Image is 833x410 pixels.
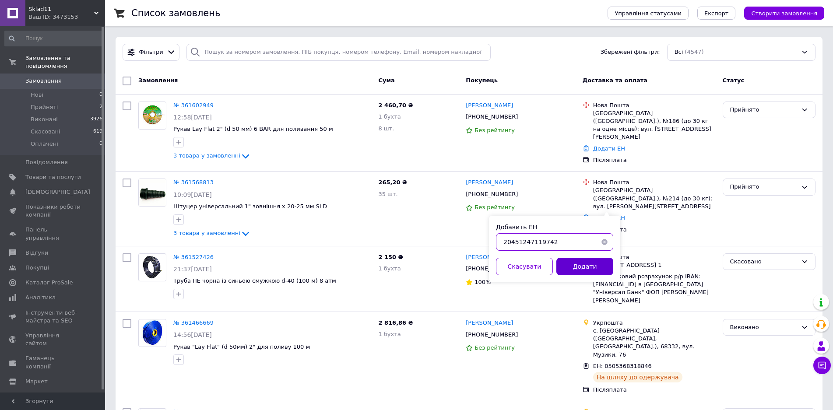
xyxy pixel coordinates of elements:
a: 3 товара у замовленні [173,230,251,236]
span: 12:58[DATE] [173,114,212,121]
span: ЕН: 0505368318846 [593,363,652,369]
img: Фото товару [139,105,166,126]
span: Статус [723,77,745,84]
span: Управління сайтом [25,332,81,347]
button: Додати [556,258,613,275]
input: Пошук [4,31,103,46]
span: Гаманець компанії [25,354,81,370]
div: Нова Пошта [593,253,716,261]
a: Рукав "Lay Flat" (d 50мм) 2" для поливу 100 м [173,343,310,350]
h1: Список замовлень [131,8,220,18]
div: Нова Пошта [593,179,716,186]
span: 3926 [90,116,102,123]
span: 21:37[DATE] [173,266,212,273]
div: [PHONE_NUMBER] [464,189,520,200]
span: Скасовані [31,128,60,136]
div: [PHONE_NUMBER] [464,329,520,340]
span: Прийняті [31,103,58,111]
span: 1 бухта [378,265,401,272]
span: Без рейтингу [474,344,515,351]
span: 3 товара у замовленні [173,230,240,236]
span: 0 [99,140,102,148]
span: Виконані [31,116,58,123]
div: Безготівковий розрахунок р/р IBAN: [FINANCIAL_ID] в [GEOGRAPHIC_DATA] "Універсал Банк" ФОП [PERSO... [593,273,716,305]
a: Штуцер універсальний 1" зовнішня x 20-25 мм SLD [173,203,327,210]
div: Післяплата [593,226,716,234]
input: Пошук за номером замовлення, ПІБ покупця, номером телефону, Email, номером накладної [186,44,491,61]
span: 3 товара у замовленні [173,153,240,159]
a: Фото товару [138,102,166,130]
div: Прийнято [730,182,798,192]
span: Інструменти веб-майстра та SEO [25,309,81,325]
div: Післяплата [593,156,716,164]
span: Управління статусами [615,10,682,17]
span: 35 шт. [378,191,397,197]
a: Створити замовлення [735,10,824,16]
a: № 361466669 [173,319,214,326]
span: 2 150 ₴ [378,254,403,260]
span: Всі [675,48,683,56]
a: Додати ЕН [593,214,625,221]
a: Труба ПЕ чорна із синьою смужкою d-40 (100 м) 8 атм [173,277,336,284]
span: Без рейтингу [474,127,515,133]
div: Виконано [730,323,798,332]
a: № 361568813 [173,179,214,186]
span: Каталог ProSale [25,279,73,287]
span: 1 бухта [378,331,401,337]
div: [PHONE_NUMBER] [464,263,520,274]
span: Доставка та оплата [583,77,647,84]
span: 2 [99,103,102,111]
img: Фото товару [142,254,162,281]
a: № 361527426 [173,254,214,260]
span: Покупці [25,264,49,272]
a: № 361602949 [173,102,214,109]
span: Відгуки [25,249,48,257]
span: Нові [31,91,43,99]
a: Додати ЕН [593,145,625,152]
span: Замовлення та повідомлення [25,54,105,70]
div: Укрпошта [593,319,716,327]
a: Рукав Lay Flat 2" (d 50 мм) 6 BAR для поливання 50 м [173,126,333,132]
div: Скасовано [730,257,798,266]
div: Післяплата [593,386,716,394]
a: Фото товару [138,179,166,207]
div: [GEOGRAPHIC_DATA] ([GEOGRAPHIC_DATA].), №214 (до 30 кг): вул. [PERSON_NAME][STREET_ADDRESS] [593,186,716,210]
span: Збережені фільтри: [601,48,660,56]
button: Очистить [596,233,613,251]
span: 1 бухта [378,113,401,120]
span: Повідомлення [25,158,68,166]
span: Фільтри [139,48,163,56]
span: 100% [474,279,491,285]
div: с. [STREET_ADDRESS] 1 [593,261,716,269]
span: 619 [93,128,102,136]
span: Маркет [25,378,48,385]
div: [GEOGRAPHIC_DATA] ([GEOGRAPHIC_DATA].), №186 (до 30 кг на одне місце): вул. [STREET_ADDRESS][PERS... [593,109,716,141]
div: [PHONE_NUMBER] [464,111,520,123]
span: Експорт [704,10,729,17]
span: 2 816,86 ₴ [378,319,413,326]
div: Ваш ID: 3473153 [28,13,105,21]
span: Показники роботи компанії [25,203,81,219]
a: [PERSON_NAME] [466,253,513,262]
span: Замовлення [25,77,62,85]
span: 14:56[DATE] [173,331,212,338]
span: Панель управління [25,226,81,242]
span: 2 460,70 ₴ [378,102,413,109]
a: 3 товара у замовленні [173,152,251,159]
a: Фото товару [138,253,166,281]
span: Покупець [466,77,498,84]
span: 0 [99,91,102,99]
button: Експорт [697,7,736,20]
button: Управління статусами [608,7,689,20]
a: [PERSON_NAME] [466,179,513,187]
span: 265,20 ₴ [378,179,407,186]
span: [DEMOGRAPHIC_DATA] [25,188,90,196]
label: Добавить ЕН [496,224,537,231]
span: Аналітика [25,294,56,301]
img: Фото товару [139,179,166,206]
div: Прийнято [730,105,798,115]
span: Без рейтингу [474,204,515,210]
